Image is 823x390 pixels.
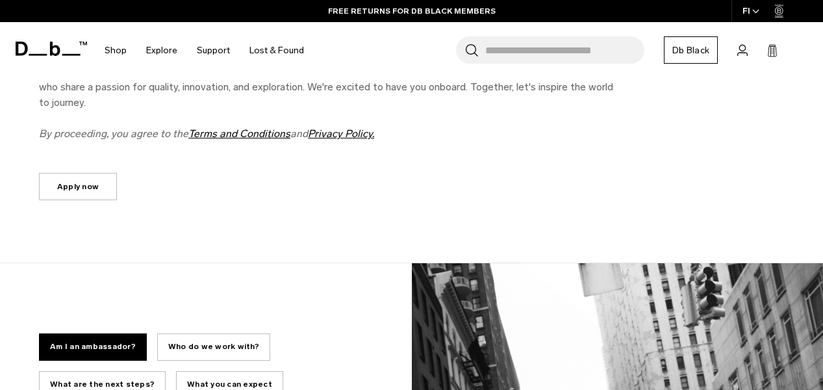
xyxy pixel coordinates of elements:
em: By proceeding, you agree to the [39,127,188,140]
a: Shop [105,27,127,73]
a: Db Black [664,36,718,64]
em: and [290,127,308,140]
p: This is the space where you can become a closer collaborator with our brand and experience person... [39,48,624,142]
a: FREE RETURNS FOR DB BLACK MEMBERS [328,5,496,17]
a: Support [197,27,230,73]
nav: Main Navigation [95,22,314,79]
a: Privacy Policy. [308,127,374,140]
a: Terms and Conditions [188,127,290,140]
a: Apply now [39,173,117,200]
button: Am I an ambassador? [39,333,147,361]
a: Lost & Found [249,27,304,73]
button: Who do we work with? [157,333,270,361]
a: Explore [146,27,177,73]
